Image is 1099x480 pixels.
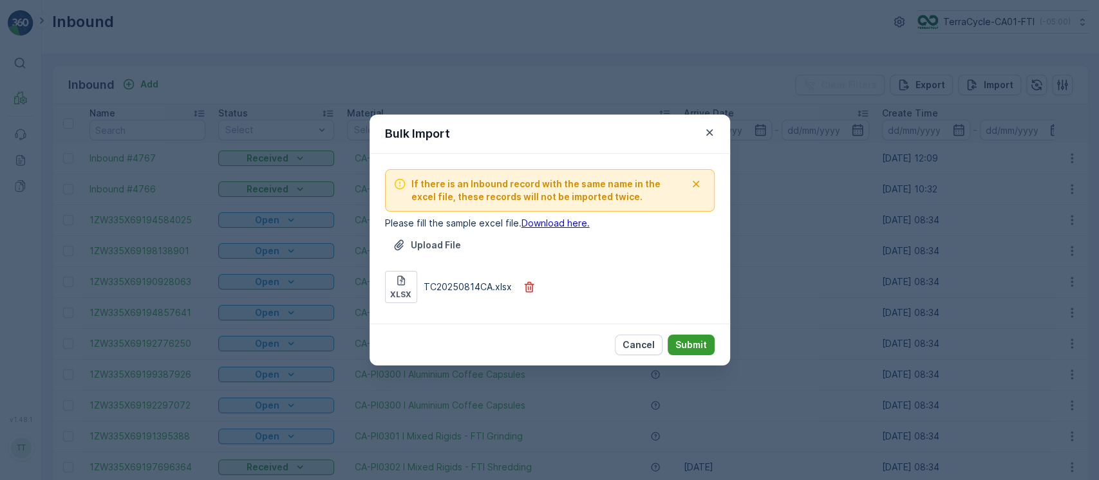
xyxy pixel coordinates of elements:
[623,338,655,351] p: Cancel
[411,239,461,252] p: Upload File
[385,235,469,255] button: Upload File
[675,338,707,351] p: Submit
[668,335,715,355] button: Submit
[385,125,450,143] p: Bulk Import
[615,335,662,355] button: Cancel
[521,217,590,228] a: Download here.
[411,178,686,203] span: If there is an Inbound record with the same name in the excel file, these records will not be imp...
[385,217,715,230] p: Please fill the sample excel file.
[424,281,512,293] p: TC20250814CA.xlsx
[390,290,411,300] p: xlsx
